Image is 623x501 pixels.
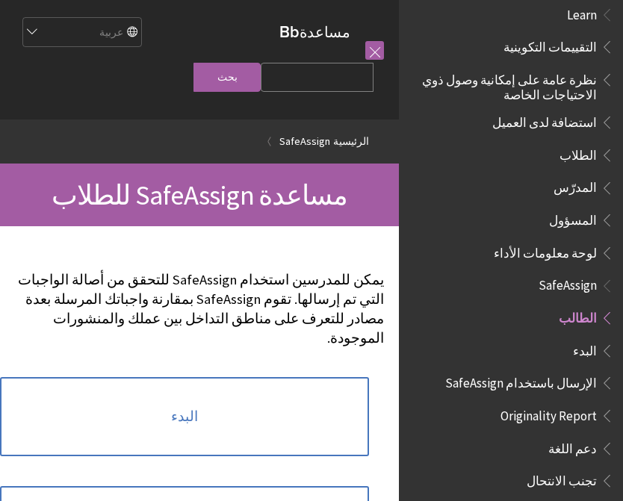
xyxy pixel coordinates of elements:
nav: Book outline for Blackboard Learn Help [408,2,614,266]
strong: Bb [279,22,300,42]
span: لوحة معلومات الأداء [494,240,597,261]
p: يمكن للمدرسين استخدام SafeAssign للتحقق من أصالة الواجبات التي تم إرسالها. تقوم SafeAssign بمقارن... [15,270,384,349]
span: المسؤول [549,208,597,228]
span: دعم اللغة [548,436,597,456]
span: Originality Report [500,403,597,423]
select: Site Language Selector [22,18,141,48]
span: Learn [567,2,597,22]
span: مساعدة SafeAssign للطلاب [52,178,348,212]
input: بحث [193,63,261,92]
span: الطالب [559,305,597,326]
span: الطلاب [560,143,597,163]
span: المدرّس [554,175,597,196]
span: استضافة لدى العميل [492,110,597,130]
a: SafeAssign [279,132,330,151]
span: البدء [573,338,597,358]
span: نظرة عامة على إمكانية وصول ذوي الاحتياجات الخاصة [417,67,597,102]
span: SafeAssign [539,273,597,293]
span: الإرسال باستخدام SafeAssign [445,370,597,390]
span: تجنب الانتحال [527,468,597,488]
a: مساعدةBb [279,22,350,41]
a: الرئيسية [333,132,369,151]
span: التقييمات التكوينية [503,34,597,55]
